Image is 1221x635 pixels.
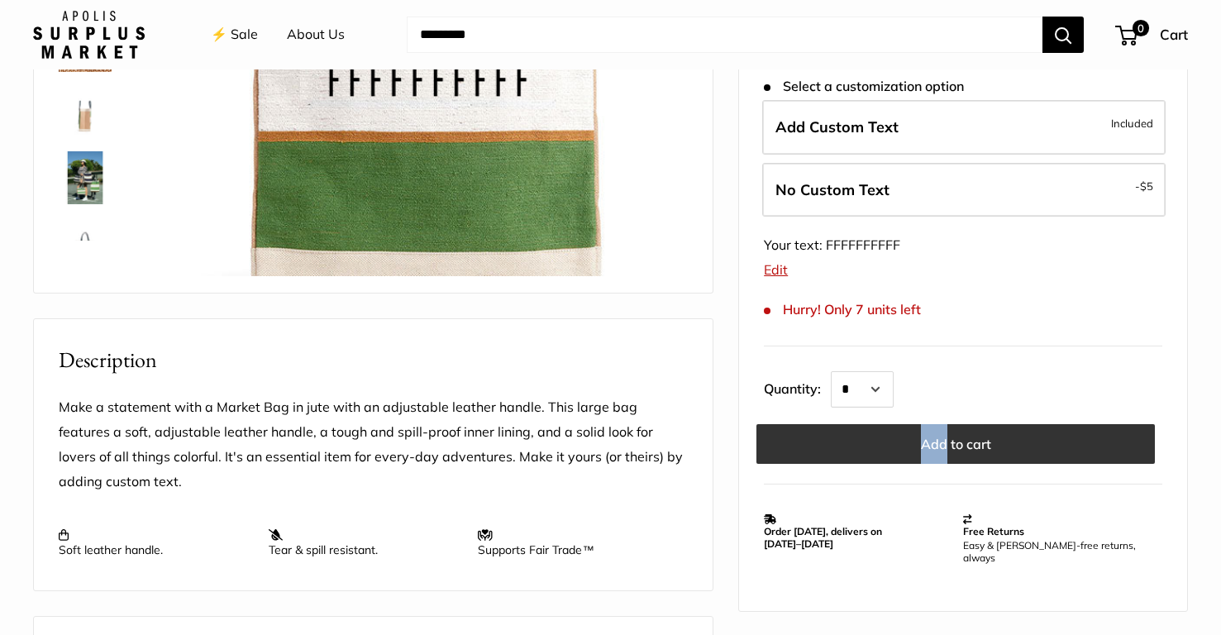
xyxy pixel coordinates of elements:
[1117,21,1188,48] a: 0 Cart
[756,424,1155,464] button: Add to cart
[963,525,1024,537] strong: Free Returns
[775,180,890,199] span: No Custom Text
[762,163,1166,217] label: Leave Blank
[963,539,1154,564] p: Easy & [PERSON_NAME]-free returns, always
[55,214,115,274] a: description_Seal of authenticity printed on the backside of every bag.
[1160,26,1188,43] span: Cart
[764,79,963,94] span: Select a customization option
[269,528,462,557] p: Tear & spill resistant.
[55,148,115,208] a: Market Bag in Court Green Chenille with Adjustable Handle
[59,151,112,204] img: Market Bag in Court Green Chenille with Adjustable Handle
[59,528,252,557] p: Soft leather handle.
[764,261,788,278] a: Edit
[59,85,112,138] img: Market Bag in Court Green Chenille with Adjustable Handle
[407,17,1042,53] input: Search...
[1135,176,1153,196] span: -
[764,366,831,408] label: Quantity:
[1042,17,1084,53] button: Search
[764,525,882,550] strong: Order [DATE], delivers on [DATE]–[DATE]
[211,22,258,47] a: ⚡️ Sale
[1140,179,1153,193] span: $5
[59,217,112,270] img: description_Seal of authenticity printed on the backside of every bag.
[764,236,900,253] span: Your text: FFFFFFFFFF
[762,100,1166,155] label: Add Custom Text
[33,11,145,59] img: Apolis: Surplus Market
[287,22,345,47] a: About Us
[59,395,688,494] p: Make a statement with a Market Bag in jute with an adjustable leather handle. This large bag feat...
[55,82,115,141] a: Market Bag in Court Green Chenille with Adjustable Handle
[478,528,671,557] p: Supports Fair Trade™
[1111,113,1153,133] span: Included
[775,117,899,136] span: Add Custom Text
[764,302,920,317] span: Hurry! Only 7 units left
[59,344,688,376] h2: Description
[1133,20,1149,36] span: 0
